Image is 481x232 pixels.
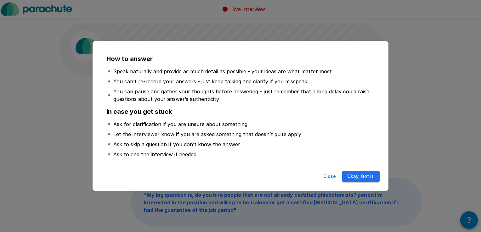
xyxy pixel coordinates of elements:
[113,151,196,158] p: Ask to end the interview if needed
[113,141,240,148] p: Ask to skip a question if you don’t know the answer
[113,120,247,128] p: Ask for clarification if you are unsure about something
[106,108,172,115] b: In case you get stuck
[113,88,373,103] p: You can pause and gather your thoughts before answering – just remember that a long delay could r...
[113,78,307,85] p: You can’t re-record your answers - just keep talking and clarify if you misspeak
[320,171,340,182] button: Close
[113,68,332,75] p: Speak naturally and provide as much detail as possible - your ideas are what matter most
[113,130,301,138] p: Let the interviewer know if you are asked something that doesn’t quite apply
[342,171,380,182] button: Okay, Got it!
[106,55,153,63] b: How to answer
